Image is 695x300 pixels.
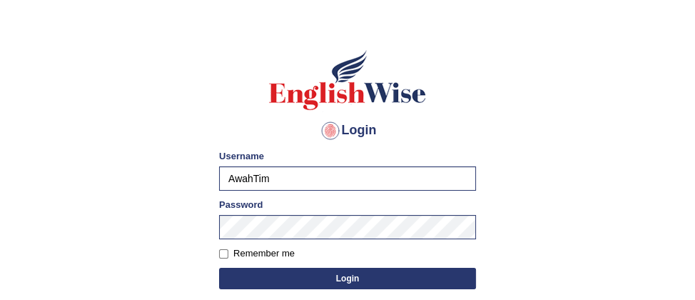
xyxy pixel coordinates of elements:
[219,149,264,163] label: Username
[266,48,429,112] img: Logo of English Wise sign in for intelligent practice with AI
[219,119,476,142] h4: Login
[219,198,263,211] label: Password
[219,249,228,259] input: Remember me
[219,268,476,289] button: Login
[219,246,295,261] label: Remember me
